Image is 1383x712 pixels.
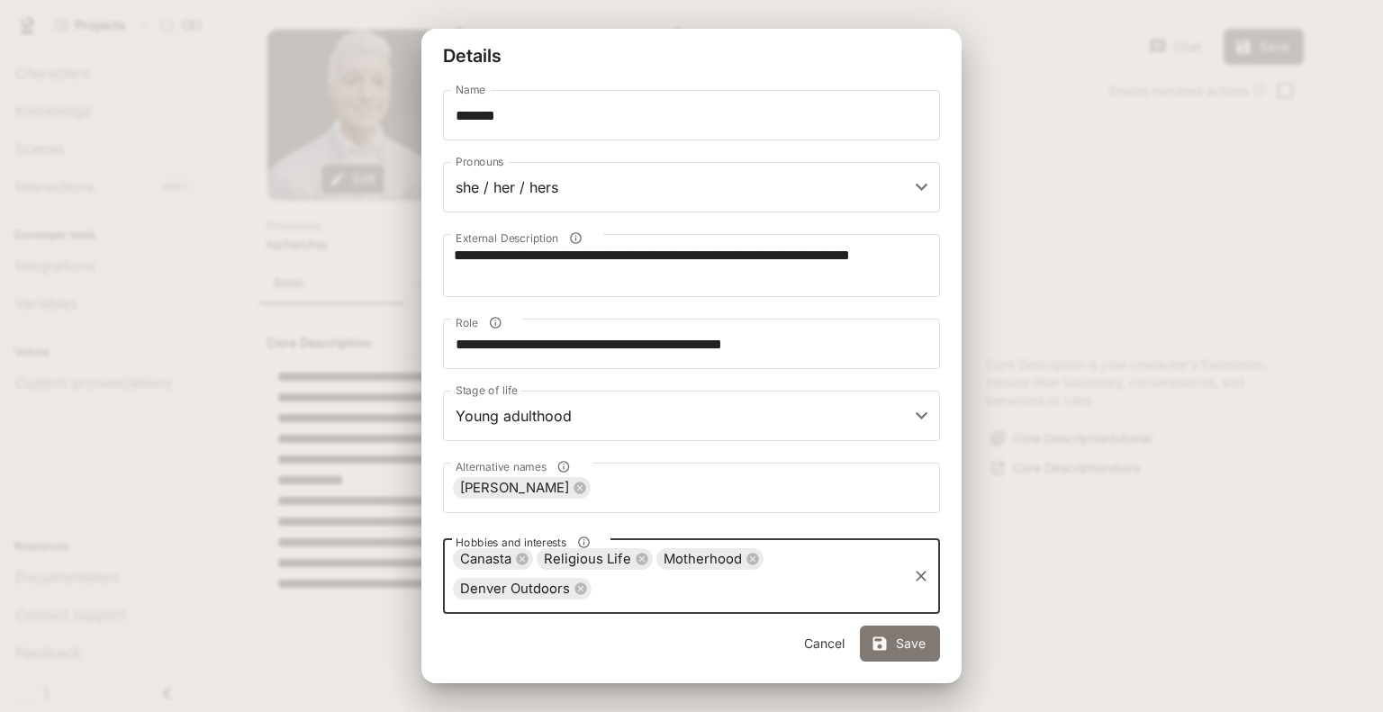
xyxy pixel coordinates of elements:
div: she / her / hers [443,162,940,212]
button: Hobbies and interests [572,530,596,554]
div: Young adulthood [443,391,940,441]
button: Save [860,626,940,662]
h2: Details [421,29,962,83]
label: Pronouns [456,154,503,169]
div: Denver Outdoors [453,578,592,599]
span: Hobbies and interests [456,535,566,550]
span: Denver Outdoors [453,579,577,599]
span: Motherhood [656,549,749,570]
span: Alternative names [456,459,547,474]
button: External Description [564,226,588,250]
div: [PERSON_NAME] [453,477,591,499]
label: Name [456,82,485,97]
span: Canasta [453,549,519,570]
span: Religious Life [537,549,638,570]
button: Clear [908,563,934,589]
div: Religious Life [537,548,653,570]
div: Canasta [453,548,533,570]
span: Role [456,315,478,330]
span: External Description [456,230,558,246]
button: Cancel [795,626,853,662]
button: Alternative names [552,455,576,479]
span: [PERSON_NAME] [453,478,576,499]
button: Role [484,311,508,335]
label: Stage of life [456,383,518,398]
div: Motherhood [656,548,764,570]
